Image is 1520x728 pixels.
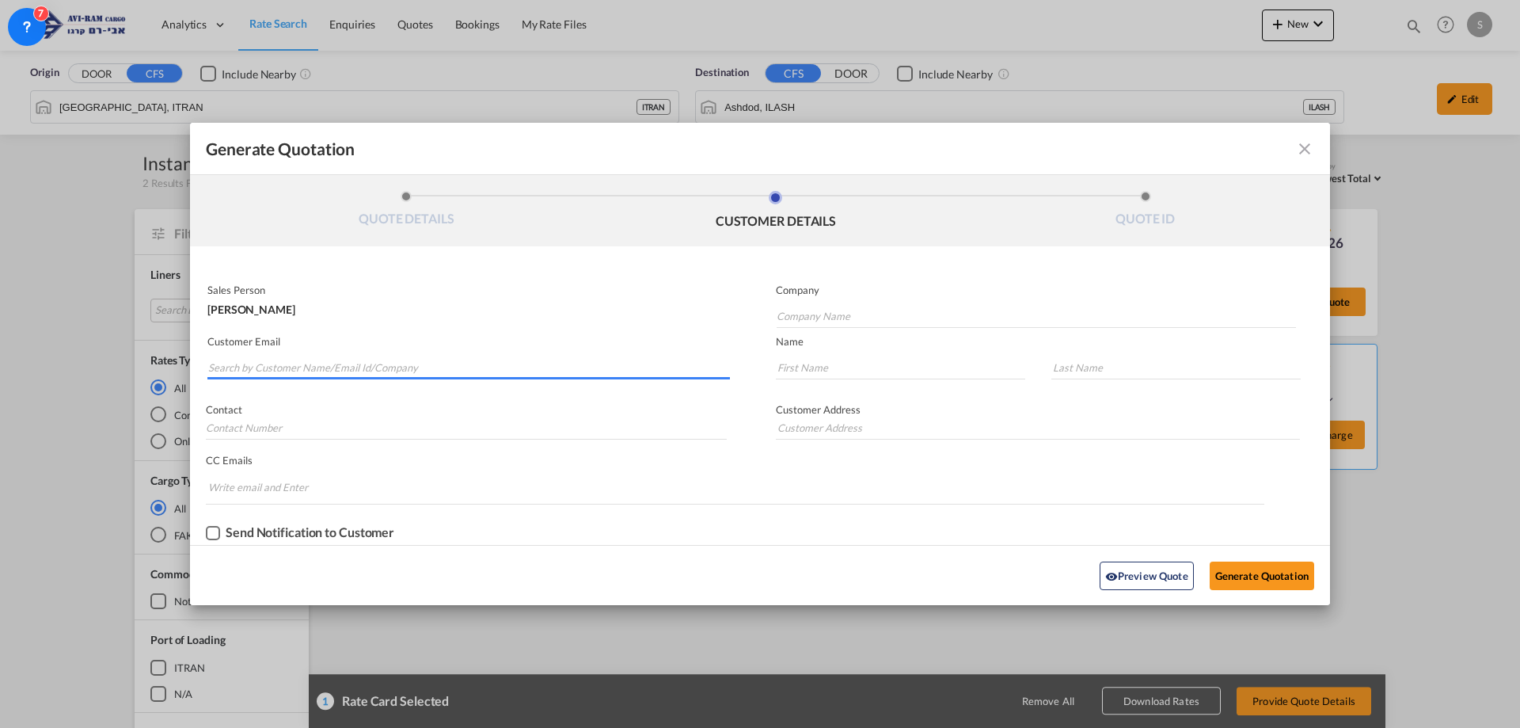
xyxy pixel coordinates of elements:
input: First Name [776,356,1025,379]
li: QUOTE ID [960,191,1330,234]
div: [PERSON_NAME] [207,296,727,315]
button: icon-eyePreview Quote [1100,562,1194,590]
input: Company Name [777,304,1296,328]
p: Customer Email [207,335,730,348]
div: Send Notification to Customer [226,525,394,539]
md-icon: icon-eye [1105,570,1118,583]
span: Generate Quotation [206,139,355,159]
p: Contact [206,403,727,416]
md-icon: icon-close fg-AAA8AD cursor m-0 [1295,139,1314,158]
input: Customer Address [776,416,1300,440]
input: Search by Customer Name/Email Id/Company [208,356,730,379]
p: Sales Person [207,284,727,296]
p: Company [776,284,1296,296]
input: Chips input. [208,475,327,500]
p: Name [776,335,1330,348]
input: Contact Number [206,416,727,440]
input: Last Name [1051,356,1301,379]
li: QUOTE DETAILS [222,191,591,234]
li: CUSTOMER DETAILS [591,191,961,234]
p: CC Emails [206,454,1264,467]
md-checkbox: Checkbox No Ink [206,525,394,541]
md-chips-wrap: Chips container. Enter the text area, then type text, and press enter to add a chip. [206,473,1264,504]
span: Customer Address [776,403,861,416]
button: Generate Quotation [1210,562,1314,590]
md-dialog: Generate QuotationQUOTE ... [190,123,1330,605]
